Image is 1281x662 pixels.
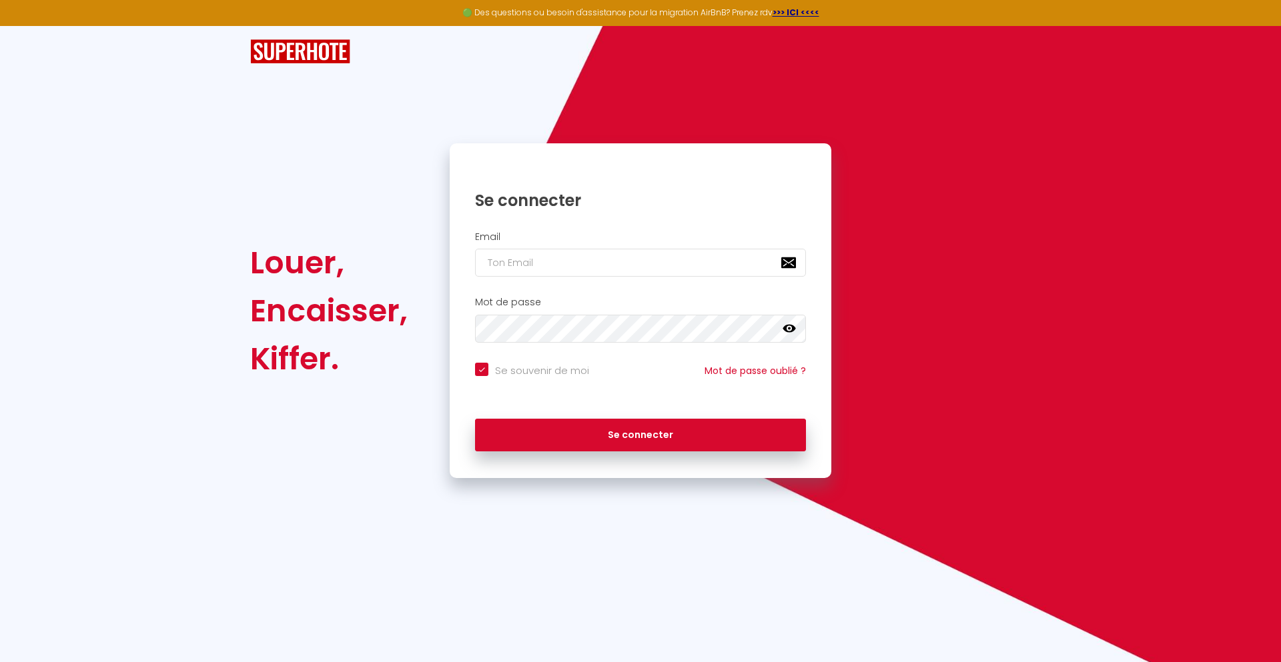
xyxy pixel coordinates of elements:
h2: Mot de passe [475,297,806,308]
div: Encaisser, [250,287,408,335]
a: >>> ICI <<<< [773,7,819,18]
h1: Se connecter [475,190,806,211]
button: Se connecter [475,419,806,452]
h2: Email [475,231,806,243]
input: Ton Email [475,249,806,277]
div: Louer, [250,239,408,287]
img: SuperHote logo [250,39,350,64]
div: Kiffer. [250,335,408,383]
a: Mot de passe oublié ? [705,364,806,377]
